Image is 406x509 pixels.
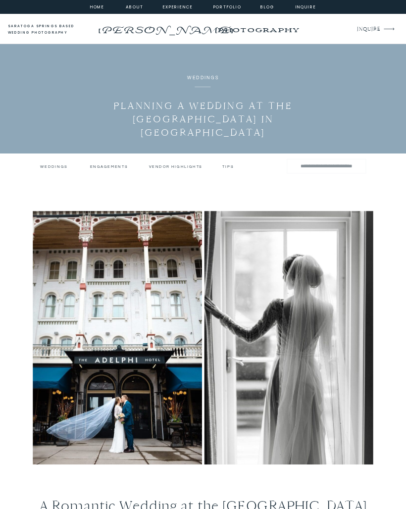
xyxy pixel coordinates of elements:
a: home [88,3,106,9]
a: saratoga springs based wedding photography [8,23,88,36]
img: Photos from a rainy wedding at the Adelphi Saratoga by Saratoga Springs wedding photographer Cait... [33,211,202,464]
a: engagements [90,164,130,169]
a: INQUIRE [357,25,380,34]
a: portfolio [213,3,242,9]
a: inquire [294,3,318,9]
img: Bridal portrait with the bride standing at the window staring at the rainy weather. [204,211,373,464]
a: [PERSON_NAME] [97,22,234,33]
a: tips [222,164,235,167]
a: experience [163,3,190,9]
a: about [126,3,141,9]
a: photography [204,20,312,39]
h1: Planning a Wedding at the [GEOGRAPHIC_DATA] in [GEOGRAPHIC_DATA] [84,99,322,139]
a: Weddings [187,75,219,80]
a: vendor highlights [149,164,203,169]
a: Weddings [40,164,67,169]
a: Blog [255,3,280,9]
